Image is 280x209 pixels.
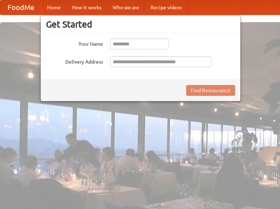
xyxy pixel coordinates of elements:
[186,85,235,96] button: Find Restaurants!
[107,0,145,15] a: Who we are
[66,0,107,15] a: How it works
[145,0,188,15] a: Recipe videos
[46,39,103,48] label: Your Name
[41,0,66,15] a: Home
[46,56,103,65] label: Delivery Address
[46,19,235,30] h3: Get Started
[0,0,41,15] a: FoodMe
